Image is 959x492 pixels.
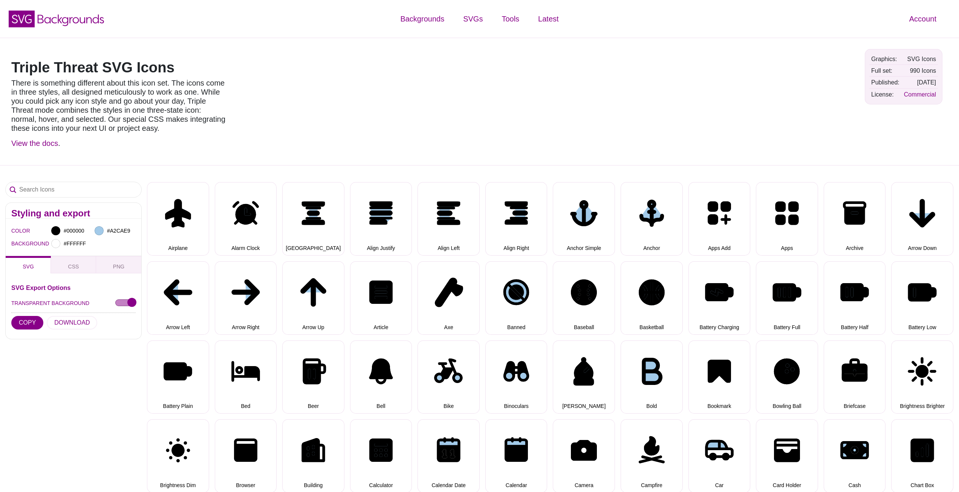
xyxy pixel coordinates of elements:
[869,54,901,64] td: Graphics:
[11,60,226,75] h1: Triple Threat SVG Icons
[891,340,953,414] button: Brightness Brighter
[891,182,953,256] button: Arrow Down
[688,261,751,335] button: Battery Charging
[282,261,344,335] button: Arrow Up
[492,8,529,30] a: Tools
[418,182,480,256] button: Align Left
[869,89,901,100] td: License:
[11,226,21,236] label: COLOR
[147,261,209,335] button: Arrow Left
[904,91,936,98] a: Commercial
[11,316,43,330] button: COPY
[68,264,79,270] span: CSS
[485,261,548,335] button: Banned
[824,182,886,256] button: Archive
[485,340,548,414] button: Binoculars
[418,261,480,335] button: Axe
[350,182,412,256] button: Align Justify
[47,316,97,330] button: DOWNLOAD
[11,298,89,308] label: TRANSPARENT BACKGROUND
[215,340,277,414] button: Bed
[824,261,886,335] button: Battery Half
[113,264,124,270] span: PNG
[391,8,454,30] a: Backgrounds
[11,139,58,147] a: View the docs
[96,256,141,273] button: PNG
[11,239,21,248] label: BACKGROUND
[891,261,953,335] button: Battery Low
[902,65,938,76] td: 990 Icons
[902,77,938,88] td: [DATE]
[553,340,615,414] button: [PERSON_NAME]
[621,261,683,335] button: Basketball
[756,340,818,414] button: Bowling Ball
[454,8,492,30] a: SVGs
[621,182,683,256] button: Anchor
[11,210,136,216] h2: Styling and export
[282,340,344,414] button: Beer
[900,8,946,30] a: Account
[869,65,901,76] td: Full set:
[824,340,886,414] button: Briefcase
[350,261,412,335] button: Article
[215,261,277,335] button: Arrow Right
[282,182,344,256] button: [GEOGRAPHIC_DATA]
[418,340,480,414] button: Bike
[688,182,751,256] button: Apps Add
[215,182,277,256] button: Alarm Clock
[6,182,141,197] input: Search Icons
[756,261,818,335] button: Battery Full
[11,139,226,148] p: .
[621,340,683,414] button: Bold
[147,340,209,414] button: Battery Plain
[147,182,209,256] button: Airplane
[869,77,901,88] td: Published:
[529,8,568,30] a: Latest
[350,340,412,414] button: Bell
[51,256,96,273] button: CSS
[11,285,136,291] h3: SVG Export Options
[11,78,226,133] p: There is something different about this icon set. The icons come in three styles, all designed me...
[756,182,818,256] button: Apps
[902,54,938,64] td: SVG Icons
[553,261,615,335] button: Baseball
[553,182,615,256] button: Anchor Simple
[688,340,751,414] button: Bookmark
[485,182,548,256] button: Align Right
